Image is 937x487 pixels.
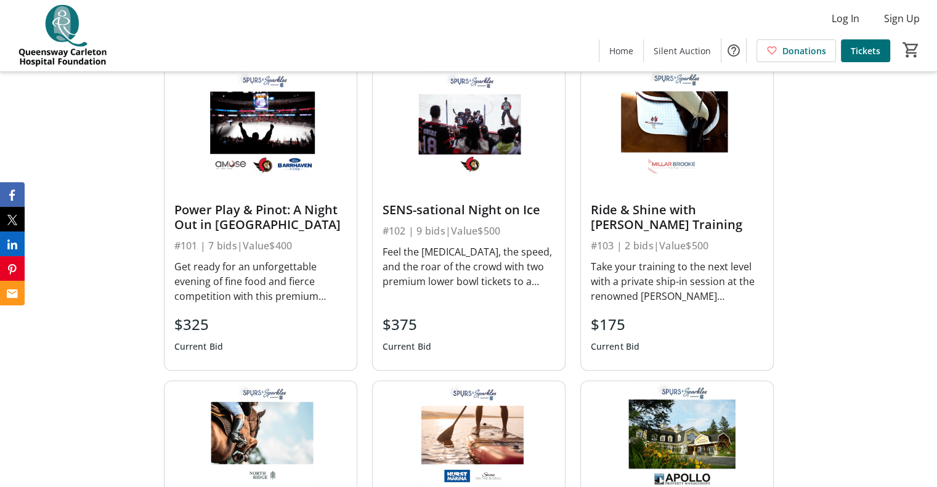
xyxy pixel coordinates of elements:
[822,9,869,28] button: Log In
[841,39,890,62] a: Tickets
[874,9,930,28] button: Sign Up
[900,39,922,61] button: Cart
[383,222,555,239] div: #102 | 9 bids | Value $500
[884,11,920,26] span: Sign Up
[591,237,763,254] div: #103 | 2 bids | Value $500
[591,203,763,232] div: Ride & Shine with [PERSON_NAME] Training
[383,244,555,289] div: Feel the [MEDICAL_DATA], the speed, and the roar of the crowd with two premium lower bowl tickets...
[721,38,746,63] button: Help
[373,68,565,177] img: SENS-sational Night on Ice
[383,336,432,358] div: Current Bid
[383,203,555,217] div: SENS-sational Night on Ice
[756,39,836,62] a: Donations
[599,39,643,62] a: Home
[782,44,826,57] span: Donations
[383,313,432,336] div: $375
[174,259,347,304] div: Get ready for an unforgettable evening of fine food and fierce competition with this premium Otta...
[174,313,224,336] div: $325
[581,68,773,177] img: Ride & Shine with Millar Brooke Training
[644,39,721,62] a: Silent Auction
[591,259,763,304] div: Take your training to the next level with a private ship-in session at the renowned [PERSON_NAME]...
[609,44,633,57] span: Home
[851,44,880,57] span: Tickets
[591,313,640,336] div: $175
[174,237,347,254] div: #101 | 7 bids | Value $400
[174,203,347,232] div: Power Play & Pinot: A Night Out in [GEOGRAPHIC_DATA]
[174,336,224,358] div: Current Bid
[654,44,711,57] span: Silent Auction
[164,68,357,177] img: Power Play & Pinot: A Night Out in Ottawa
[7,5,117,66] img: QCH Foundation's Logo
[832,11,859,26] span: Log In
[591,336,640,358] div: Current Bid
